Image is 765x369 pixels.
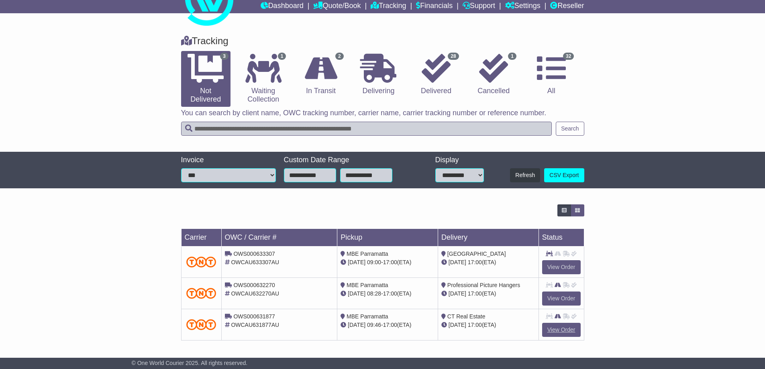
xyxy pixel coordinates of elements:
span: 17:00 [383,290,397,297]
span: OWCAU632270AU [231,290,279,297]
a: 2 In Transit [296,51,345,98]
span: 17:00 [383,322,397,328]
span: 28 [448,53,459,60]
div: Invoice [181,156,276,165]
span: MBE Parramatta [347,313,388,320]
a: Delivering [354,51,403,98]
span: CT Real Estate [447,313,486,320]
span: 3 [220,53,228,60]
a: View Order [542,323,581,337]
span: OWCAU631877AU [231,322,279,328]
td: OWC / Carrier # [221,229,337,247]
button: Refresh [510,168,540,182]
a: 1 Waiting Collection [239,51,288,107]
img: TNT_Domestic.png [186,257,216,267]
div: (ETA) [441,321,535,329]
span: [DATE] [449,322,466,328]
img: TNT_Domestic.png [186,319,216,330]
span: OWCAU633307AU [231,259,279,265]
span: OWS000631877 [233,313,275,320]
span: © One World Courier 2025. All rights reserved. [132,360,248,366]
a: 1 Cancelled [469,51,518,98]
span: 1 [508,53,516,60]
div: (ETA) [441,258,535,267]
span: 17:00 [383,259,397,265]
span: [DATE] [348,290,365,297]
span: 08:28 [367,290,381,297]
td: Delivery [438,229,539,247]
span: [DATE] [449,259,466,265]
span: Professional Picture Hangers [447,282,520,288]
span: 17:00 [468,322,482,328]
span: [GEOGRAPHIC_DATA] [447,251,506,257]
span: MBE Parramatta [347,282,388,288]
div: Display [435,156,484,165]
a: View Order [542,292,581,306]
div: (ETA) [441,289,535,298]
div: - (ETA) [341,321,435,329]
img: TNT_Domestic.png [186,288,216,299]
div: - (ETA) [341,258,435,267]
span: 2 [335,53,344,60]
span: 17:00 [468,290,482,297]
div: Custom Date Range [284,156,413,165]
span: MBE Parramatta [347,251,388,257]
span: 09:46 [367,322,381,328]
div: - (ETA) [341,289,435,298]
a: 3 Not Delivered [181,51,231,107]
span: [DATE] [449,290,466,297]
a: CSV Export [544,168,584,182]
span: [DATE] [348,322,365,328]
a: View Order [542,260,581,274]
span: 1 [278,53,286,60]
button: Search [556,122,584,136]
span: 09:00 [367,259,381,265]
span: 32 [563,53,574,60]
span: OWS000632270 [233,282,275,288]
td: Status [539,229,584,247]
p: You can search by client name, OWC tracking number, carrier name, carrier tracking number or refe... [181,109,584,118]
td: Carrier [181,229,221,247]
a: 32 All [526,51,576,98]
div: Tracking [177,35,588,47]
a: 28 Delivered [411,51,461,98]
td: Pickup [337,229,438,247]
span: OWS000633307 [233,251,275,257]
span: [DATE] [348,259,365,265]
span: 17:00 [468,259,482,265]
